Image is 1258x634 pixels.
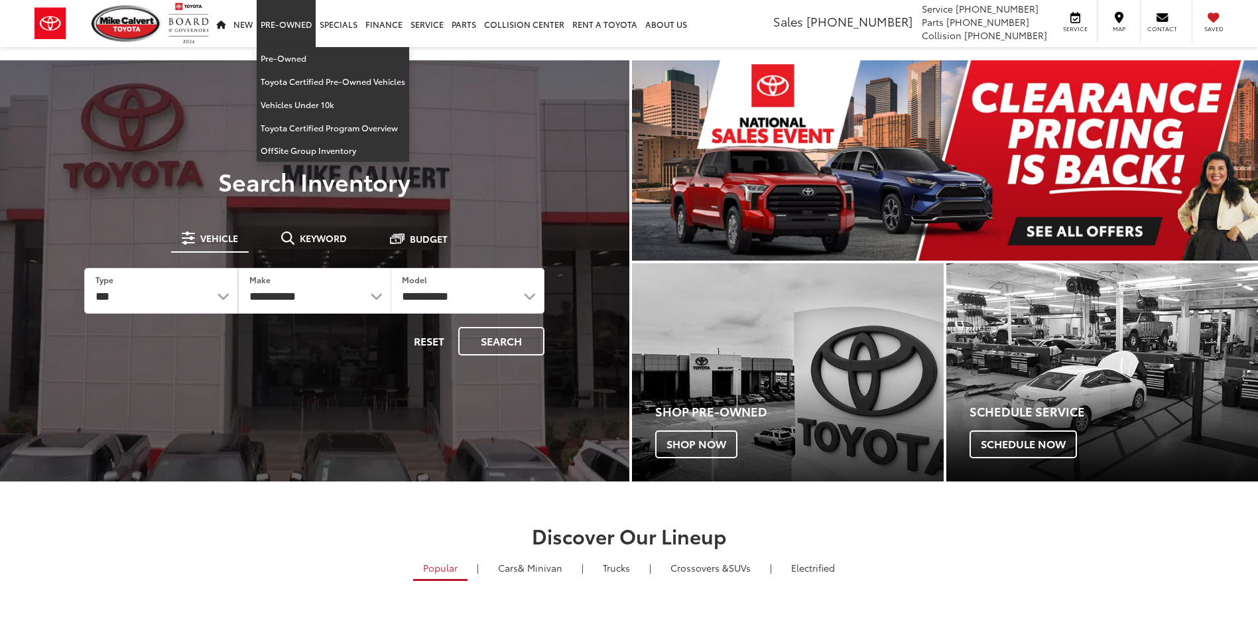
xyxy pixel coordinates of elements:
span: Shop Now [655,430,737,458]
a: Popular [413,556,468,581]
h2: Discover Our Lineup [162,525,1097,546]
li: | [767,561,775,574]
a: Shop Pre-Owned Shop Now [632,263,944,481]
h4: Shop Pre-Owned [655,405,944,418]
h4: Schedule Service [970,405,1258,418]
span: Service [922,2,953,15]
a: Toyota Certified Pre-Owned Vehicles [257,70,409,94]
span: & Minivan [518,561,562,574]
li: | [473,561,482,574]
a: Toyota Certified Program Overview [257,117,409,140]
a: Electrified [781,556,845,579]
span: Crossovers & [670,561,729,574]
span: Schedule Now [970,430,1077,458]
span: Vehicle [200,233,238,243]
span: Sales [773,13,803,30]
label: Type [95,274,113,285]
span: Saved [1199,25,1228,33]
a: Cars [488,556,572,579]
button: Reset [403,327,456,355]
a: Schedule Service Schedule Now [946,263,1258,481]
a: Vehicles Under 10k [257,94,409,117]
div: Toyota [946,263,1258,481]
span: Map [1104,25,1133,33]
a: Pre-Owned [257,47,409,70]
span: Parts [922,15,944,29]
a: OffSite Group Inventory [257,139,409,162]
span: [PHONE_NUMBER] [956,2,1038,15]
span: Service [1060,25,1090,33]
div: Toyota [632,263,944,481]
span: [PHONE_NUMBER] [964,29,1047,42]
span: Collision [922,29,962,42]
h3: Search Inventory [56,168,574,194]
li: | [578,561,587,574]
img: Mike Calvert Toyota [92,5,162,42]
label: Make [249,274,271,285]
span: Keyword [300,233,347,243]
li: | [646,561,655,574]
span: Budget [410,234,448,243]
button: Search [458,327,544,355]
a: SUVs [660,556,761,579]
a: Trucks [593,556,640,579]
span: Contact [1147,25,1177,33]
span: [PHONE_NUMBER] [806,13,912,30]
span: [PHONE_NUMBER] [946,15,1029,29]
label: Model [402,274,427,285]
